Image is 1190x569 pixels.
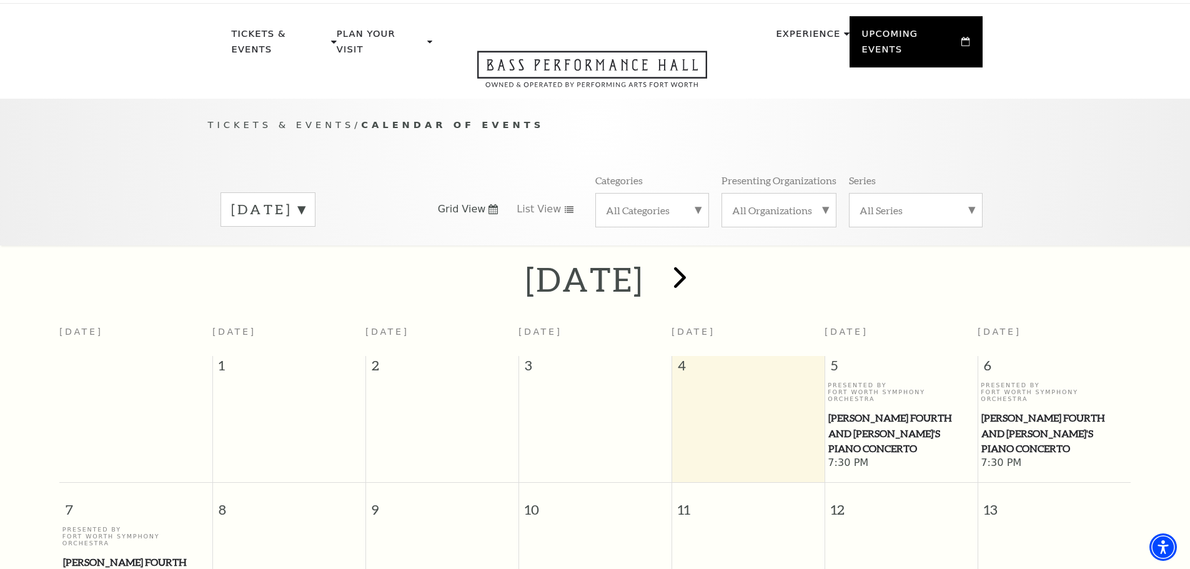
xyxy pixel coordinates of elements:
span: 7:30 PM [981,457,1128,470]
button: next [655,257,701,302]
span: Grid View [438,202,486,216]
p: Presented By Fort Worth Symphony Orchestra [828,382,974,403]
p: Plan Your Visit [337,26,424,64]
span: [DATE] [518,327,562,337]
p: Presenting Organizations [721,174,836,187]
span: 12 [825,483,978,526]
label: [DATE] [231,200,305,219]
span: [PERSON_NAME] Fourth and [PERSON_NAME]'s Piano Concerto [981,410,1127,457]
span: [DATE] [978,327,1021,337]
a: Open this option [432,51,752,99]
p: Tickets & Events [232,26,329,64]
th: [DATE] [59,319,212,356]
span: 7 [59,483,212,526]
label: All Series [860,204,972,217]
span: List View [517,202,561,216]
label: All Organizations [732,204,826,217]
label: All Categories [606,204,698,217]
span: 4 [672,356,825,381]
span: 2 [366,356,518,381]
p: Experience [776,26,840,49]
p: Categories [595,174,643,187]
span: [DATE] [825,327,868,337]
p: Upcoming Events [862,26,959,64]
span: 1 [213,356,365,381]
p: Presented By Fort Worth Symphony Orchestra [981,382,1128,403]
span: Tickets & Events [208,119,355,130]
span: [DATE] [365,327,409,337]
span: 6 [978,356,1131,381]
p: Presented By Fort Worth Symphony Orchestra [62,526,209,547]
span: [DATE] [672,327,715,337]
span: 9 [366,483,518,526]
span: 5 [825,356,978,381]
span: [PERSON_NAME] Fourth and [PERSON_NAME]'s Piano Concerto [828,410,974,457]
p: Series [849,174,876,187]
span: Calendar of Events [361,119,544,130]
span: 8 [213,483,365,526]
div: Accessibility Menu [1149,533,1177,561]
span: 10 [519,483,672,526]
p: / [208,117,983,133]
span: 11 [672,483,825,526]
span: 13 [978,483,1131,526]
span: 7:30 PM [828,457,974,470]
span: 3 [519,356,672,381]
h2: [DATE] [525,259,643,299]
span: [DATE] [212,327,256,337]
